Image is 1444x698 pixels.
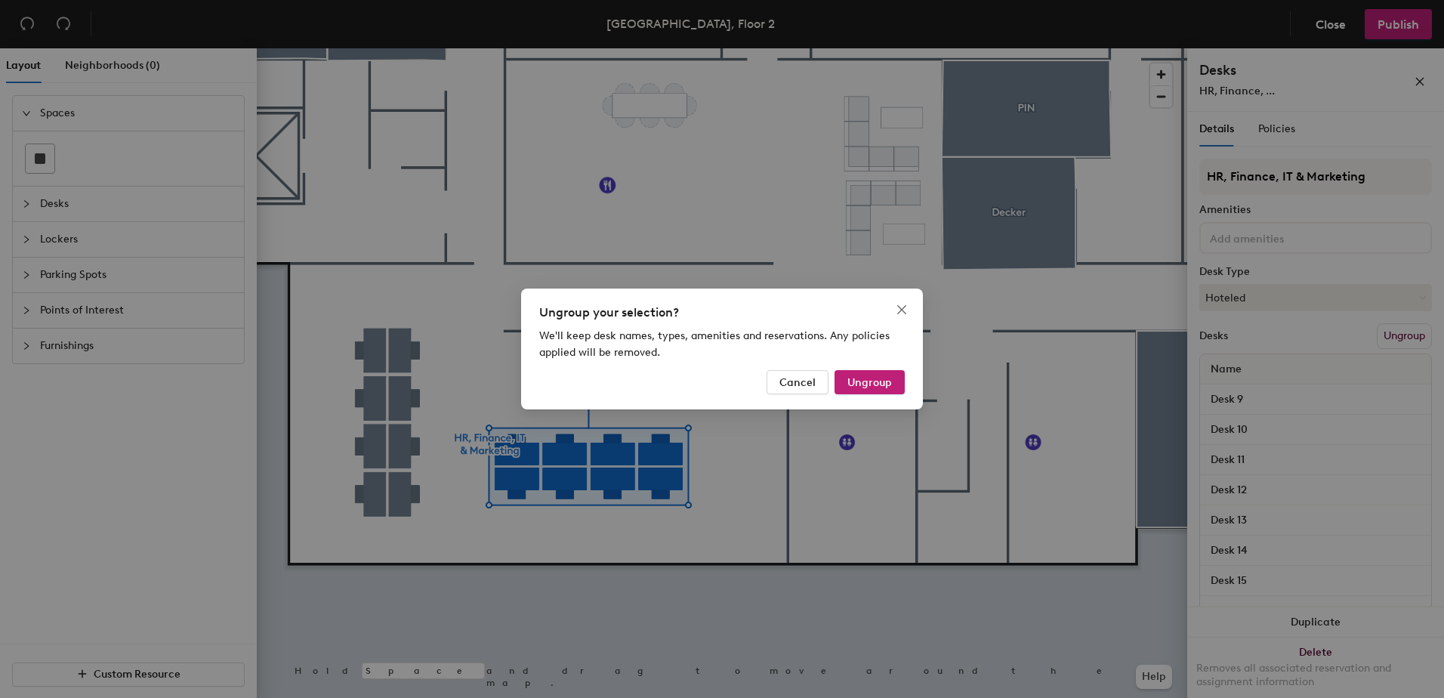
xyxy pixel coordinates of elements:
[835,370,905,394] button: Ungroup
[767,370,828,394] button: Cancel
[539,329,890,359] span: We'll keep desk names, types, amenities and reservations. Any policies applied will be removed.
[539,304,905,322] div: Ungroup your selection?
[847,376,892,389] span: Ungroup
[890,298,914,322] button: Close
[890,304,914,316] span: Close
[896,304,908,316] span: close
[779,376,816,389] span: Cancel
